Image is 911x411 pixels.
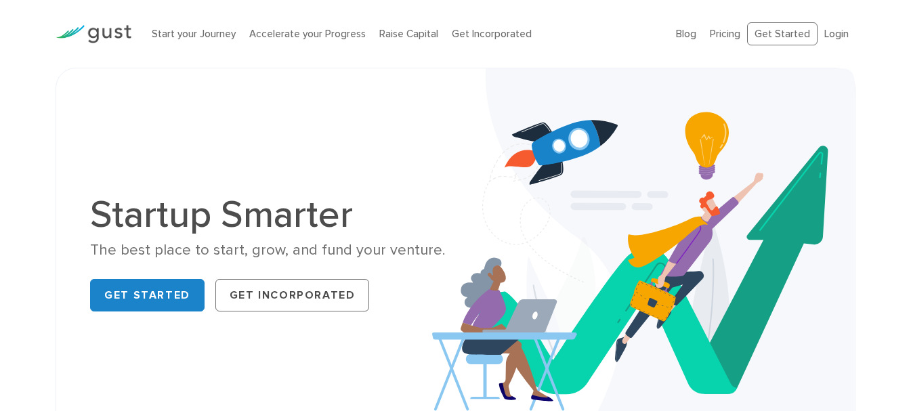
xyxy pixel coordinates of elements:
[452,28,532,40] a: Get Incorporated
[90,279,205,311] a: Get Started
[710,28,740,40] a: Pricing
[215,279,370,311] a: Get Incorporated
[824,28,849,40] a: Login
[56,25,131,43] img: Gust Logo
[152,28,236,40] a: Start your Journey
[90,240,445,260] div: The best place to start, grow, and fund your venture.
[249,28,366,40] a: Accelerate your Progress
[747,22,818,46] a: Get Started
[90,196,445,234] h1: Startup Smarter
[379,28,438,40] a: Raise Capital
[676,28,696,40] a: Blog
